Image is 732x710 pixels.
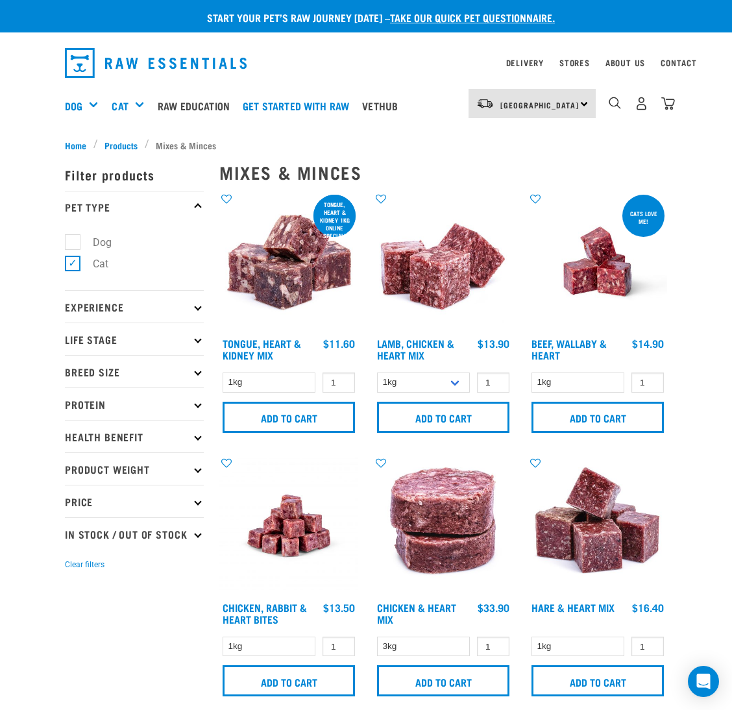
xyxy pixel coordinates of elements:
a: Get started with Raw [239,80,359,132]
p: Pet Type [65,191,204,223]
input: 1 [323,373,355,393]
p: Protein [65,387,204,420]
a: Delivery [506,60,544,65]
input: Add to cart [531,665,664,696]
img: 1167 Tongue Heart Kidney Mix 01 [219,192,358,331]
p: Filter products [65,158,204,191]
input: Add to cart [377,402,509,433]
img: Raw Essentials 2024 July2572 Beef Wallaby Heart [528,192,667,331]
p: Price [65,485,204,517]
a: Vethub [359,80,408,132]
p: Health Benefit [65,420,204,452]
label: Dog [72,234,117,251]
nav: dropdown navigation [55,43,677,83]
img: home-icon@2x.png [661,97,675,110]
div: $14.90 [632,337,664,349]
a: Chicken, Rabbit & Heart Bites [223,604,307,622]
a: Home [65,138,93,152]
img: Chicken and Heart Medallions [374,456,513,595]
a: Contact [661,60,697,65]
img: Pile Of Cubed Hare Heart For Pets [528,456,667,595]
span: Products [104,138,138,152]
div: Cats love me! [622,204,665,231]
input: 1 [323,637,355,657]
input: 1 [631,637,664,657]
p: In Stock / Out Of Stock [65,517,204,550]
a: Dog [65,98,82,114]
label: Cat [72,256,114,272]
a: Tongue, Heart & Kidney Mix [223,340,301,358]
input: Add to cart [377,665,509,696]
input: 1 [631,373,664,393]
button: Clear filters [65,559,104,570]
a: Lamb, Chicken & Heart Mix [377,340,454,358]
img: 1124 Lamb Chicken Heart Mix 01 [374,192,513,331]
a: Products [98,138,145,152]
div: Open Intercom Messenger [688,666,719,697]
img: van-moving.png [476,98,494,110]
img: home-icon-1@2x.png [609,97,621,109]
a: Hare & Heart Mix [531,604,615,610]
input: 1 [477,373,509,393]
h2: Mixes & Minces [219,162,667,182]
input: 1 [477,637,509,657]
a: Beef, Wallaby & Heart [531,340,607,358]
img: Raw Essentials Logo [65,48,247,78]
a: About Us [605,60,645,65]
img: user.png [635,97,648,110]
div: $13.50 [323,602,355,613]
a: Chicken & Heart Mix [377,604,456,622]
span: Home [65,138,86,152]
a: Raw Education [154,80,239,132]
p: Experience [65,290,204,323]
div: $13.90 [478,337,509,349]
a: Stores [559,60,590,65]
p: Breed Size [65,355,204,387]
span: [GEOGRAPHIC_DATA] [500,103,579,107]
div: $11.60 [323,337,355,349]
p: Life Stage [65,323,204,355]
a: take our quick pet questionnaire. [390,14,555,20]
p: Product Weight [65,452,204,485]
nav: breadcrumbs [65,138,667,152]
div: $33.90 [478,602,509,613]
div: Tongue, Heart & Kidney 1kg online special! [313,195,356,245]
img: Chicken Rabbit Heart 1609 [219,456,358,595]
input: Add to cart [223,402,355,433]
a: Cat [112,98,128,114]
div: $16.40 [632,602,664,613]
input: Add to cart [531,402,664,433]
input: Add to cart [223,665,355,696]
